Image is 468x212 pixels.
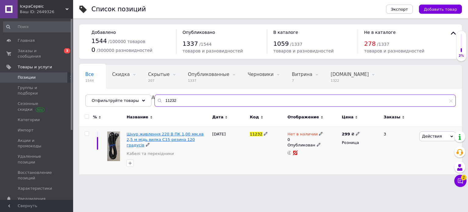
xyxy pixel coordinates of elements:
[18,75,36,80] span: Позиции
[273,49,334,53] span: товаров и разновидностей
[183,30,215,35] span: Опубликовано
[422,134,442,138] span: Действия
[292,72,312,77] span: Витрина
[183,40,198,47] span: 1337
[126,151,174,156] a: Кабелі та перехідники
[342,114,354,120] span: Цена
[126,132,204,147] a: Шнур живлення 220 В ПК 1,00 мм.кв 2,5 м мідь вилка C15 резина 120 градусів
[154,95,456,107] input: Поиск по названию позиции, артикулу и поисковым запросам
[91,37,107,45] span: 1544
[342,140,378,146] div: Розница
[273,40,289,47] span: 1059
[85,95,186,100] span: Не показываются в [GEOGRAPHIC_DATA]...
[364,40,376,47] span: 278
[148,72,170,77] span: Скрытые
[273,30,298,35] span: В каталоге
[20,9,73,15] div: Ваш ID: 2649326
[18,85,56,96] span: Группы и подборки
[97,48,153,53] span: / 300000 разновидностей
[148,78,170,83] span: 207
[331,78,369,83] span: 1322
[290,42,302,47] span: / 1337
[85,78,94,83] span: 1544
[64,48,70,53] span: 3
[20,4,66,9] span: ІскраСервіс
[188,78,229,83] span: 1337
[79,88,198,112] div: Не показываются в Каталоге ProSale
[107,131,120,161] img: Шнур живлення 220 В ПК 1,00 мм.кв 2,5 м мідь вилка C15 резина 120 градусів
[456,54,466,58] div: 2%
[287,142,339,148] div: Опубликован
[250,132,262,136] span: 11232
[364,49,424,53] span: товаров и разновидностей
[18,196,45,202] span: Уведомления
[18,101,56,112] span: Сезонные скидки
[377,42,389,47] span: / 1337
[342,132,350,136] b: 299
[248,72,274,77] span: Черновики
[126,114,148,120] span: Название
[108,39,145,44] span: / 100000 товаров
[91,6,146,13] div: Список позиций
[18,154,56,165] span: Удаленные позиции
[91,46,95,53] span: 0
[380,127,418,174] div: 3
[199,42,211,47] span: / 1544
[419,5,462,14] button: Добавить товар
[212,114,224,120] span: Дата
[287,132,317,138] span: Нет в наличии
[18,117,40,123] span: Категории
[287,131,323,142] div: 0
[384,114,400,120] span: Заказы
[93,114,97,120] span: %
[391,7,408,12] span: Экспорт
[85,72,94,77] span: Все
[112,72,130,77] span: Скидка
[18,64,52,70] span: Товары и услуги
[18,128,34,133] span: Импорт
[211,127,248,174] div: [DATE]
[18,48,56,59] span: Заказы и сообщения
[18,138,56,149] span: Акции и промокоды
[18,170,56,181] span: Восстановление позиций
[287,114,319,120] span: Отображение
[454,175,466,187] button: Чат с покупателем2
[18,38,35,43] span: Главная
[292,78,312,83] span: 7
[183,49,243,53] span: товаров и разновидностей
[92,98,139,103] span: Отфильтруйте товары
[3,21,72,32] input: Поиск
[331,72,369,77] span: [DOMAIN_NAME]
[386,5,413,14] button: Экспорт
[188,72,229,77] span: Опубликованные
[364,30,396,35] span: Не в каталоге
[461,175,466,180] span: 2
[342,131,360,137] div: ₴
[424,7,457,12] span: Добавить товар
[91,30,116,35] span: Добавлено
[18,186,52,191] span: Характеристики
[250,114,259,120] span: Код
